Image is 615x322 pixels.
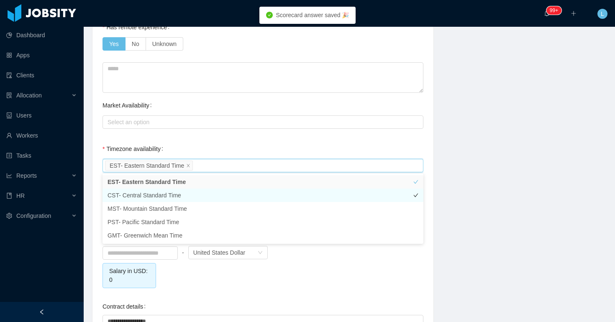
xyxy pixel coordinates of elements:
[601,9,604,19] span: L
[16,212,51,219] span: Configuration
[105,117,110,127] input: Market Availability
[413,206,418,211] i: icon: check
[6,173,12,179] i: icon: line-chart
[102,202,423,215] li: MST- Mountain Standard Time
[102,24,173,31] label: Has remote experience
[6,147,77,164] a: icon: profileTasks
[6,67,77,84] a: icon: auditClients
[276,12,349,18] span: Scorecard answer saved 🎉
[152,41,177,47] span: Unknown
[102,102,155,109] label: Market Availability
[195,161,199,171] input: Timezone availability
[266,12,273,18] i: icon: check-circle
[413,193,418,198] i: icon: check
[109,41,119,47] span: Yes
[132,41,139,47] span: No
[16,172,37,179] span: Reports
[546,6,561,15] sup: 2145
[109,268,148,283] span: Salary in USD: 0
[102,189,423,202] li: CST- Central Standard Time
[6,27,77,43] a: icon: pie-chartDashboard
[258,250,263,256] i: icon: down
[6,127,77,144] a: icon: userWorkers
[182,244,184,261] div: -
[6,107,77,124] a: icon: robotUsers
[413,179,418,184] i: icon: check
[110,161,184,170] div: EST- Eastern Standard Time
[102,215,423,229] li: PST- Pacific Standard Time
[186,163,190,168] i: icon: close
[571,10,577,16] i: icon: plus
[102,146,167,152] label: Timezone availability
[413,233,418,238] i: icon: check
[6,92,12,98] i: icon: solution
[102,175,423,189] li: EST- Eastern Standard Time
[102,303,149,310] label: Contract details
[6,213,12,219] i: icon: setting
[193,246,246,259] div: United States Dollar
[413,220,418,225] i: icon: check
[16,192,25,199] span: HR
[108,118,415,126] div: Select an option
[6,193,12,199] i: icon: book
[6,47,77,64] a: icon: appstoreApps
[102,229,423,242] li: GMT- Greenwich Mean Time
[105,161,193,171] li: EST- Eastern Standard Time
[544,10,550,16] i: icon: bell
[16,92,42,99] span: Allocation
